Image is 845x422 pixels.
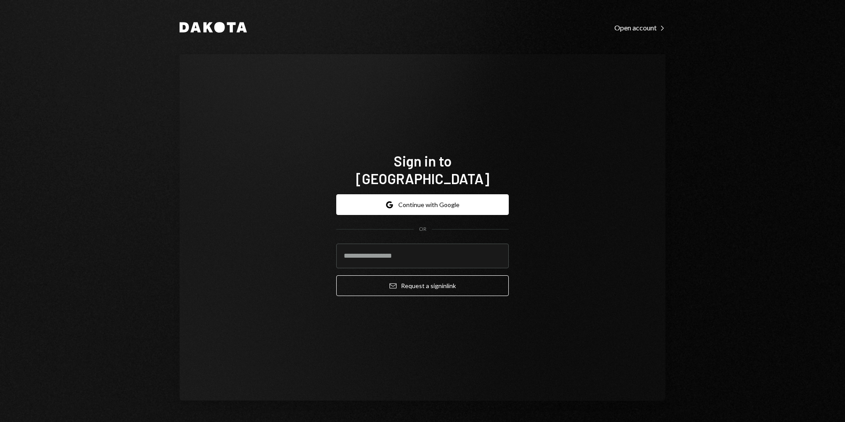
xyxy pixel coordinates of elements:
div: OR [419,226,426,233]
h1: Sign in to [GEOGRAPHIC_DATA] [336,152,509,187]
a: Open account [614,22,665,32]
div: Open account [614,23,665,32]
button: Continue with Google [336,194,509,215]
button: Request a signinlink [336,275,509,296]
